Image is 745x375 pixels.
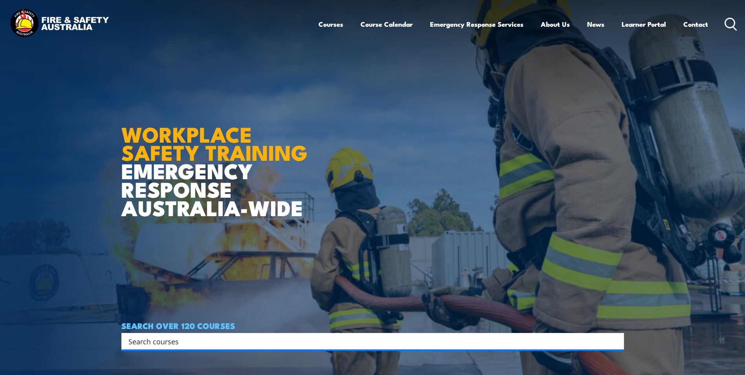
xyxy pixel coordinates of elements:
a: Contact [683,14,708,35]
form: Search form [130,336,608,347]
a: News [587,14,604,35]
button: Search magnifier button [610,336,621,347]
strong: WORKPLACE SAFETY TRAINING [121,117,308,168]
a: Courses [319,14,343,35]
a: Course Calendar [361,14,413,35]
h1: EMERGENCY RESPONSE AUSTRALIA-WIDE [121,105,313,217]
a: About Us [541,14,570,35]
a: Emergency Response Services [430,14,524,35]
a: Learner Portal [622,14,666,35]
input: Search input [128,335,607,347]
h4: SEARCH OVER 120 COURSES [121,321,624,330]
